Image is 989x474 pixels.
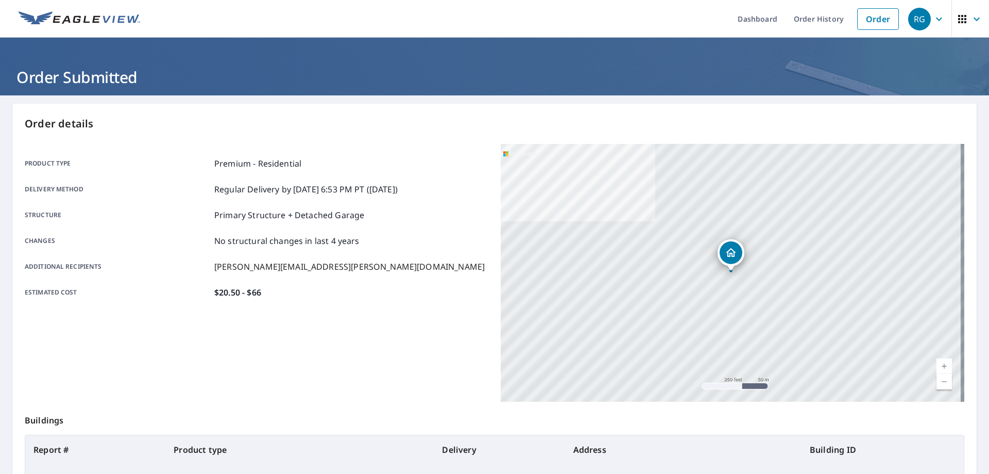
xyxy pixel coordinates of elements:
th: Report # [25,435,165,464]
p: Regular Delivery by [DATE] 6:53 PM PT ([DATE]) [214,183,398,195]
h1: Order Submitted [12,67,977,88]
th: Address [565,435,802,464]
th: Delivery [434,435,565,464]
p: Buildings [25,402,964,435]
p: [PERSON_NAME][EMAIL_ADDRESS][PERSON_NAME][DOMAIN_NAME] [214,260,485,273]
a: Current Level 17, Zoom In [936,358,952,374]
p: Estimated cost [25,286,210,299]
a: Order [857,8,899,30]
p: Structure [25,209,210,221]
a: Current Level 17, Zoom Out [936,374,952,389]
th: Building ID [802,435,964,464]
p: Product type [25,157,210,170]
p: Primary Structure + Detached Garage [214,209,364,221]
p: No structural changes in last 4 years [214,235,360,247]
div: Dropped pin, building 1, Residential property, 10384 E Verbena Ln Scottsdale, AZ 85255 [718,239,744,271]
p: Order details [25,116,964,132]
th: Product type [165,435,434,464]
div: RG [908,8,931,30]
img: EV Logo [19,11,140,27]
p: Additional recipients [25,260,210,273]
p: $20.50 - $66 [214,286,261,299]
p: Changes [25,235,210,247]
p: Premium - Residential [214,157,301,170]
p: Delivery method [25,183,210,195]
